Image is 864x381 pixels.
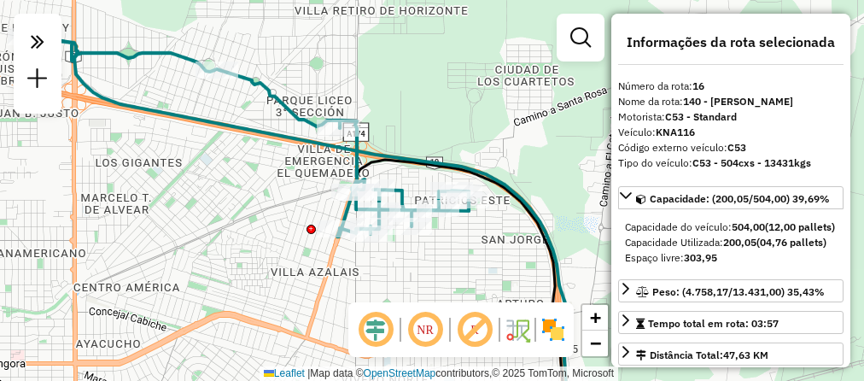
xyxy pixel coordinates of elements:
[692,156,811,169] strong: C53 - 504cxs - 13431kgs
[656,126,695,138] strong: KNA116
[590,307,601,328] span: +
[636,348,768,363] div: Distância Total:
[684,251,717,264] strong: 303,95
[618,213,844,273] div: Capacidade: (200,05/504,00) 39,69%
[652,285,825,298] span: Peso: (4.758,17/13.431,00) 35,43%
[618,140,844,155] div: Código externo veículo:
[732,220,765,233] strong: 504,00
[540,316,567,343] img: Exibir/Ocultar setores
[618,94,844,109] div: Nome da rota:
[723,236,756,249] strong: 200,05
[563,21,598,55] a: Exibir filtros
[405,309,446,350] span: Ocultar NR
[618,186,844,209] a: Capacidade: (200,05/504,00) 39,69%
[723,349,768,361] span: 47,63 KM
[618,343,844,366] a: Distância Total:47,63 KM
[618,34,844,50] h4: Informações da rota selecionada
[582,305,608,331] a: Zoom in
[364,367,436,379] a: OpenStreetMap
[756,236,826,249] strong: (04,76 pallets)
[260,366,618,381] div: Map data © contributors,© 2025 TomTom, Microsoft
[618,279,844,302] a: Peso: (4.758,17/13.431,00) 35,43%
[625,235,837,250] div: Capacidade Utilizada:
[648,317,779,330] span: Tempo total em rota: 03:57
[618,125,844,140] div: Veículo:
[625,220,837,235] div: Capacidade do veículo:
[665,110,737,123] strong: C53 - Standard
[650,192,830,205] span: Capacidade: (200,05/504,00) 39,69%
[454,309,495,350] span: Exibir rótulo
[692,79,704,92] strong: 16
[590,332,601,354] span: −
[727,141,746,154] strong: C53
[504,316,531,343] img: Fluxo de ruas
[264,367,305,379] a: Leaflet
[618,109,844,125] div: Motorista:
[355,309,396,350] span: Ocultar deslocamento
[618,311,844,334] a: Tempo total em rota: 03:57
[20,62,55,100] a: Nova sessão e pesquisa
[20,24,55,60] em: Clique aqui para maximizar o painel
[582,331,608,356] a: Zoom out
[307,367,310,379] span: |
[765,220,835,233] strong: (12,00 pallets)
[618,79,844,94] div: Número da rota:
[683,95,793,108] strong: 140 - [PERSON_NAME]
[618,155,844,171] div: Tipo do veículo:
[625,250,837,266] div: Espaço livre:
